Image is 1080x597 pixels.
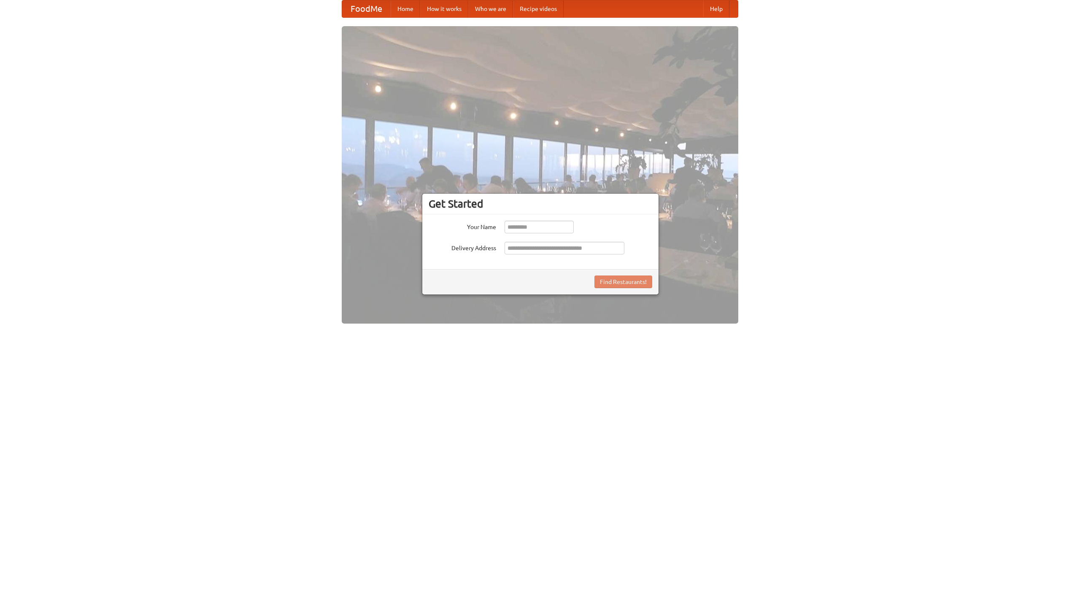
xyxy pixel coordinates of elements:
a: FoodMe [342,0,391,17]
button: Find Restaurants! [594,276,652,288]
a: Recipe videos [513,0,564,17]
a: How it works [420,0,468,17]
label: Delivery Address [429,242,496,252]
a: Home [391,0,420,17]
a: Help [703,0,729,17]
label: Your Name [429,221,496,231]
a: Who we are [468,0,513,17]
h3: Get Started [429,197,652,210]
